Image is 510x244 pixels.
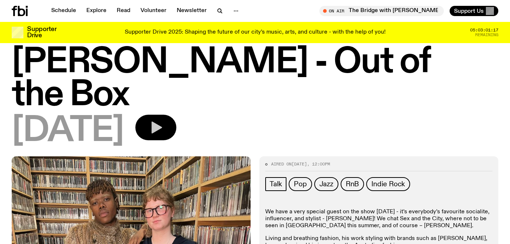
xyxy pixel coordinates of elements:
[265,177,286,191] a: Talk
[112,6,135,16] a: Read
[319,6,444,16] button: On AirThe Bridge with [PERSON_NAME]
[307,161,330,167] span: , 12:00pm
[12,46,498,112] h1: [PERSON_NAME] - Out of the Box
[371,180,405,188] span: Indie Rock
[265,209,492,230] p: We have a very special guest on the show [DATE] - it’s everybody’s favourite socialite, influence...
[12,115,124,148] span: [DATE]
[319,180,333,188] span: Jazz
[314,177,338,191] a: Jazz
[341,177,364,191] a: RnB
[27,26,56,39] h3: Supporter Drive
[346,180,359,188] span: RnB
[366,177,410,191] a: Indie Rock
[47,6,80,16] a: Schedule
[271,161,292,167] span: Aired on
[292,161,307,167] span: [DATE]
[294,180,307,188] span: Pop
[82,6,111,16] a: Explore
[289,177,312,191] a: Pop
[136,6,171,16] a: Volunteer
[125,29,386,36] p: Supporter Drive 2025: Shaping the future of our city’s music, arts, and culture - with the help o...
[270,180,282,188] span: Talk
[450,6,498,16] button: Support Us
[475,33,498,37] span: Remaining
[172,6,211,16] a: Newsletter
[454,8,484,14] span: Support Us
[470,28,498,32] span: 05:03:01:17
